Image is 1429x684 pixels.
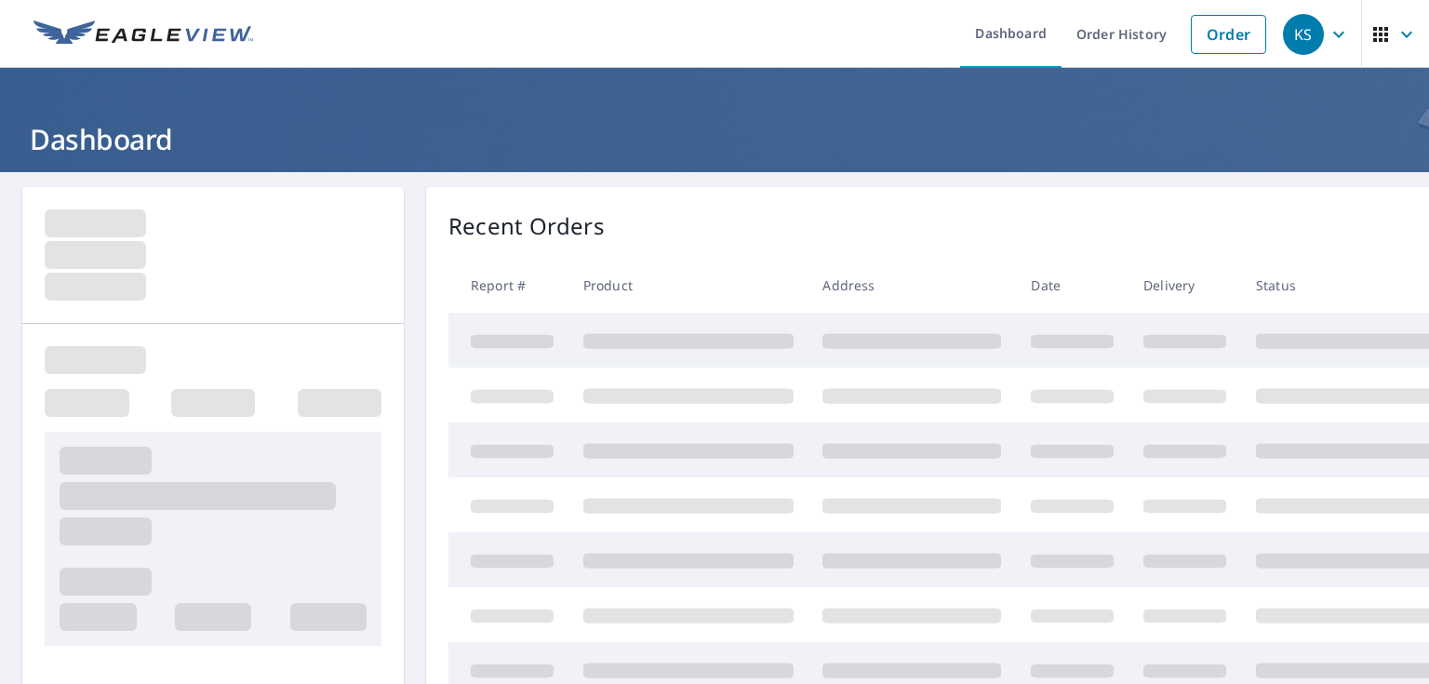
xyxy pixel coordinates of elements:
th: Date [1016,258,1129,313]
a: Order [1191,15,1266,54]
p: Recent Orders [448,209,605,243]
th: Delivery [1129,258,1241,313]
h1: Dashboard [22,120,1407,158]
img: EV Logo [33,20,253,48]
div: KS [1283,14,1324,55]
th: Product [568,258,808,313]
th: Address [808,258,1016,313]
th: Report # [448,258,568,313]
